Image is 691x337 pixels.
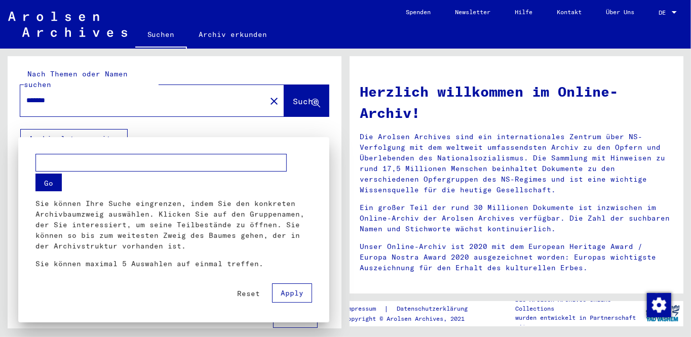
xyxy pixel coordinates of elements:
[272,283,312,303] button: Apply
[281,288,303,298] span: Apply
[35,174,62,191] button: Go
[237,289,260,298] span: Reset
[229,284,268,303] button: Reset
[35,198,312,251] p: Sie können Ihre Suche eingrenzen, indem Sie den konkreten Archivbaumzweig auswählen. Klicken Sie ...
[647,293,671,317] img: Zustimmung ändern
[35,259,312,269] p: Sie können maximal 5 Auswahlen auf einmal treffen.
[646,292,671,317] div: Zustimmung ändern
